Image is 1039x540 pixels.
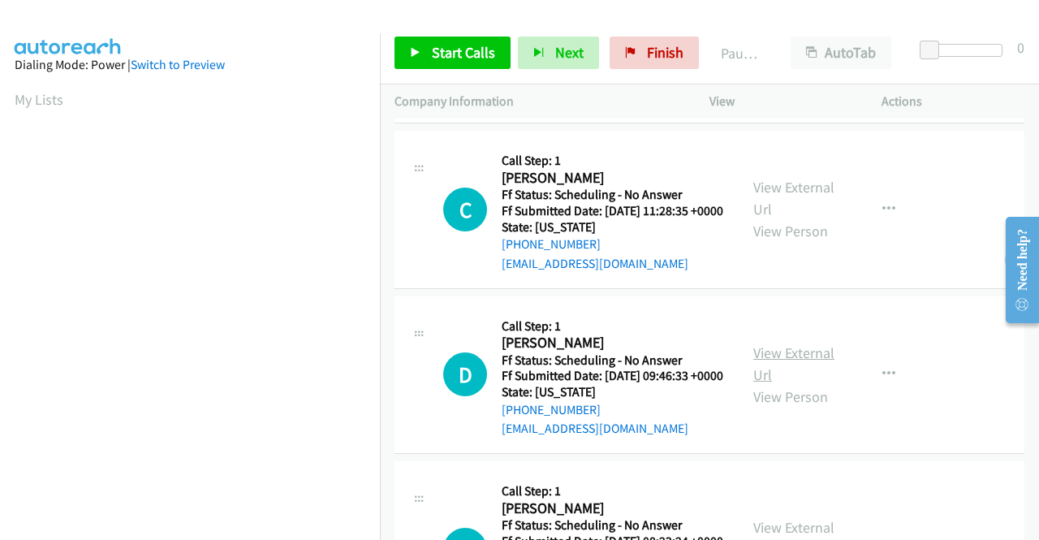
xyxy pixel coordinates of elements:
h5: Ff Status: Scheduling - No Answer [502,517,724,534]
button: AutoTab [791,37,891,69]
h5: Call Step: 1 [502,318,723,335]
h5: State: [US_STATE] [502,384,723,400]
a: Finish [610,37,699,69]
h5: State: [US_STATE] [502,219,723,235]
span: Next [555,43,584,62]
p: Company Information [394,92,680,111]
div: The call is yet to be attempted [443,352,487,396]
a: [PHONE_NUMBER] [502,402,601,417]
h5: Call Step: 1 [502,483,724,499]
a: [EMAIL_ADDRESS][DOMAIN_NAME] [502,421,688,436]
h5: Ff Submitted Date: [DATE] 09:46:33 +0000 [502,368,723,384]
a: [EMAIL_ADDRESS][DOMAIN_NAME] [502,256,688,271]
a: View Person [753,222,828,240]
iframe: Resource Center [993,205,1039,335]
h2: [PERSON_NAME] [502,499,718,518]
a: View External Url [753,343,834,384]
div: 0 [1017,37,1024,58]
a: [PHONE_NUMBER] [502,236,601,252]
h5: Ff Status: Scheduling - No Answer [502,187,723,203]
div: The call is yet to be attempted [443,188,487,231]
h2: [PERSON_NAME] [502,169,718,188]
a: Switch to Preview [131,57,225,72]
button: Next [518,37,599,69]
h1: C [443,188,487,231]
div: Dialing Mode: Power | [15,55,365,75]
h5: Ff Status: Scheduling - No Answer [502,352,723,369]
a: Start Calls [394,37,511,69]
h5: Ff Submitted Date: [DATE] 11:28:35 +0000 [502,203,723,219]
h2: [PERSON_NAME] [502,334,718,352]
p: View [709,92,852,111]
a: My Lists [15,90,63,109]
span: Finish [647,43,683,62]
a: View Person [753,387,828,406]
p: Paused [721,42,761,64]
span: Start Calls [432,43,495,62]
a: View External Url [753,178,834,218]
h1: D [443,352,487,396]
div: Delay between calls (in seconds) [928,44,1002,57]
p: Actions [882,92,1024,111]
h5: Call Step: 1 [502,153,723,169]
